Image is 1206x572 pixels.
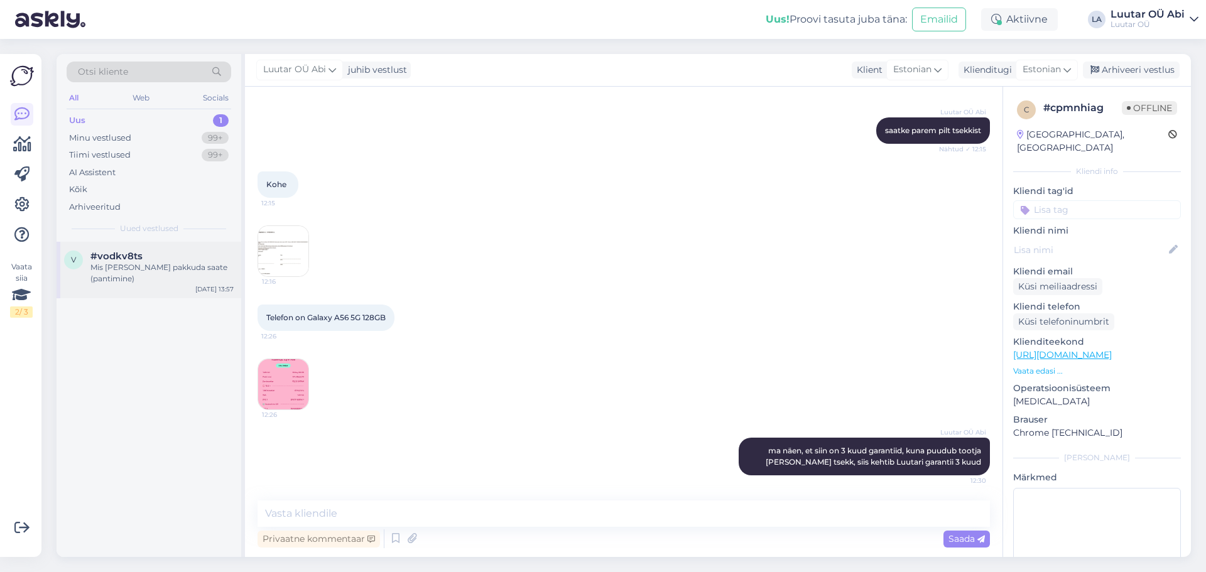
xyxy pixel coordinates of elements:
[1043,100,1122,116] div: # cpmnhiag
[120,223,178,234] span: Uued vestlused
[69,114,85,127] div: Uus
[130,90,152,106] div: Web
[1013,471,1181,484] p: Märkmed
[885,126,981,135] span: saatke parem pilt tsekkist
[1013,382,1181,395] p: Operatsioonisüsteem
[766,446,983,467] span: ma näen, et siin on 3 kuud garantiid, kuna puudub tootja [PERSON_NAME] tsekk, siis kehtib Luutari...
[258,226,308,276] img: Attachment
[90,262,234,284] div: Mis [PERSON_NAME] pakkuda saate (pantimine)
[1013,185,1181,198] p: Kliendi tag'id
[893,63,932,77] span: Estonian
[213,114,229,127] div: 1
[1013,365,1181,377] p: Vaata edasi ...
[10,261,33,318] div: Vaata siia
[939,428,986,437] span: Luutar OÜ Abi
[1023,63,1061,77] span: Estonian
[1013,300,1181,313] p: Kliendi telefon
[262,277,309,286] span: 12:16
[766,13,790,25] b: Uus!
[981,8,1058,31] div: Aktiivne
[939,476,986,485] span: 12:30
[766,12,907,27] div: Proovi tasuta juba täna:
[912,8,966,31] button: Emailid
[90,251,143,262] span: #vodkv8ts
[1013,224,1181,237] p: Kliendi nimi
[343,63,407,77] div: juhib vestlust
[263,63,326,77] span: Luutar OÜ Abi
[1122,101,1177,115] span: Offline
[1017,128,1168,154] div: [GEOGRAPHIC_DATA], [GEOGRAPHIC_DATA]
[1013,452,1181,463] div: [PERSON_NAME]
[1013,395,1181,408] p: [MEDICAL_DATA]
[939,107,986,117] span: Luutar OÜ Abi
[258,359,308,409] img: Attachment
[948,533,985,544] span: Saada
[1013,278,1102,295] div: Küsi meiliaadressi
[1013,335,1181,348] p: Klienditeekond
[262,410,309,419] span: 12:26
[69,166,116,179] div: AI Assistent
[69,201,121,213] div: Arhiveeritud
[1083,62,1180,78] div: Arhiveeri vestlus
[1088,11,1105,28] div: LA
[10,306,33,318] div: 2 / 3
[939,144,986,154] span: Nähtud ✓ 12:15
[1013,265,1181,278] p: Kliendi email
[195,284,234,294] div: [DATE] 13:57
[1024,105,1029,114] span: c
[1111,9,1198,30] a: Luutar OÜ AbiLuutar OÜ
[10,64,34,88] img: Askly Logo
[261,332,308,341] span: 12:26
[1013,313,1114,330] div: Küsi telefoninumbrit
[261,198,308,208] span: 12:15
[78,65,128,78] span: Otsi kliente
[852,63,883,77] div: Klient
[200,90,231,106] div: Socials
[69,132,131,144] div: Minu vestlused
[67,90,81,106] div: All
[69,149,131,161] div: Tiimi vestlused
[202,149,229,161] div: 99+
[1111,9,1185,19] div: Luutar OÜ Abi
[959,63,1012,77] div: Klienditugi
[258,531,380,548] div: Privaatne kommentaar
[1013,166,1181,177] div: Kliendi info
[266,313,386,322] span: Telefon on Galaxy A56 5G 128GB
[1111,19,1185,30] div: Luutar OÜ
[1013,200,1181,219] input: Lisa tag
[1013,349,1112,360] a: [URL][DOMAIN_NAME]
[1014,243,1166,257] input: Lisa nimi
[202,132,229,144] div: 99+
[1013,413,1181,426] p: Brauser
[1013,426,1181,440] p: Chrome [TECHNICAL_ID]
[71,255,76,264] span: v
[69,183,87,196] div: Kõik
[266,180,286,189] span: Kohe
